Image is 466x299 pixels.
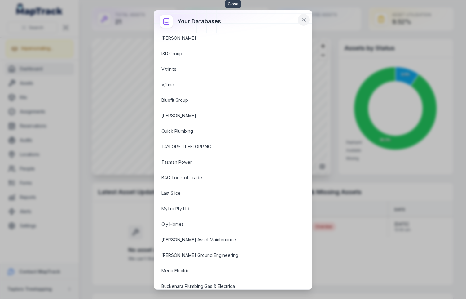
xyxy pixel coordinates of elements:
[161,206,290,212] a: Mykra Pty Ltd
[161,283,290,289] a: Buckenara Plumbing Gas & Electrical
[161,252,290,258] a: [PERSON_NAME] Ground Engineering
[161,35,290,41] a: [PERSON_NAME]
[161,97,290,103] a: Bluefit Group
[161,66,290,72] a: Vitrinite
[161,159,290,165] a: Tasman Power
[161,175,290,181] a: BAC Tools of Trade
[225,0,241,8] span: Close
[161,237,290,243] a: [PERSON_NAME] Asset Maintenance
[161,82,290,88] a: V/Line
[178,17,221,26] h3: Your databases
[161,190,290,196] a: Last Slice
[161,221,290,227] a: Oly Homes
[161,268,290,274] a: Mega Electric
[161,113,290,119] a: [PERSON_NAME]
[161,128,290,134] a: Quick Plumbing
[161,144,290,150] a: TAYLORS TREELOPPING
[161,51,290,57] a: I&D Group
